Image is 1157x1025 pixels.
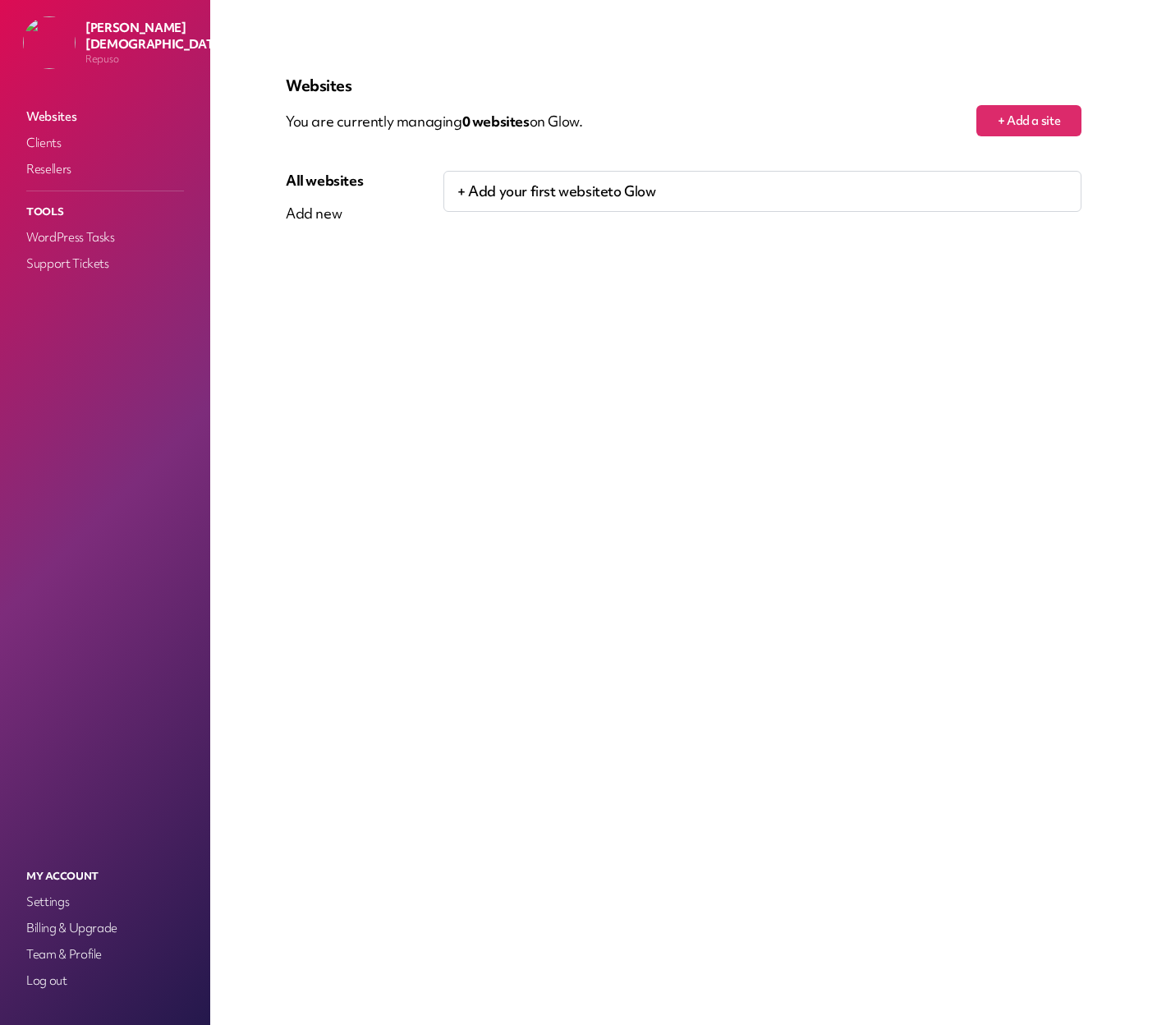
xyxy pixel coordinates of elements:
div: All websites [286,171,363,191]
a: Billing & Upgrade [23,917,187,940]
span: to Glow [608,182,655,200]
a: Log out [23,969,187,992]
span: 0 website [462,112,530,131]
a: Team & Profile [23,943,187,966]
span: s [523,112,530,131]
p: [PERSON_NAME][DEMOGRAPHIC_DATA] [85,20,232,53]
a: Support Tickets [23,252,187,275]
a: Clients [23,131,187,154]
a: Settings [23,890,187,913]
a: Resellers [23,158,187,181]
div: Add new [286,204,363,223]
a: Websites [23,105,187,128]
p: Tools [23,201,187,223]
p: Repuso [85,53,232,66]
p: You are currently managing on Glow. [286,105,976,138]
a: WordPress Tasks [23,226,187,249]
p: My Account [23,866,187,887]
p: + Add your first website [443,171,1081,212]
p: Websites [286,76,1081,95]
button: + Add a site [976,105,1081,136]
iframe: chat widget [1088,959,1141,1009]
